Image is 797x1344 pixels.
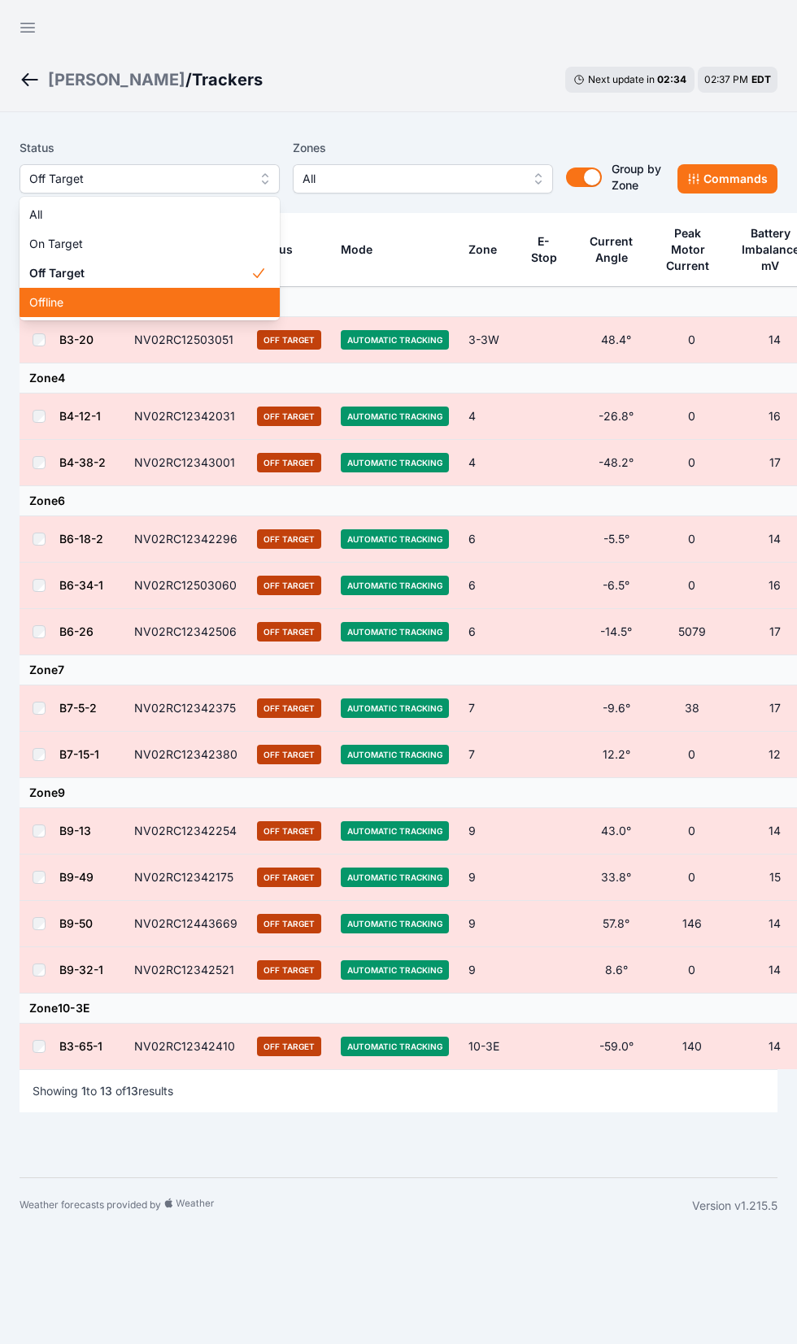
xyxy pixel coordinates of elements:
[29,169,247,189] span: Off Target
[29,207,250,223] span: All
[29,265,250,281] span: Off Target
[20,197,280,320] div: Off Target
[20,164,280,194] button: Off Target
[29,236,250,252] span: On Target
[29,294,250,311] span: Offline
